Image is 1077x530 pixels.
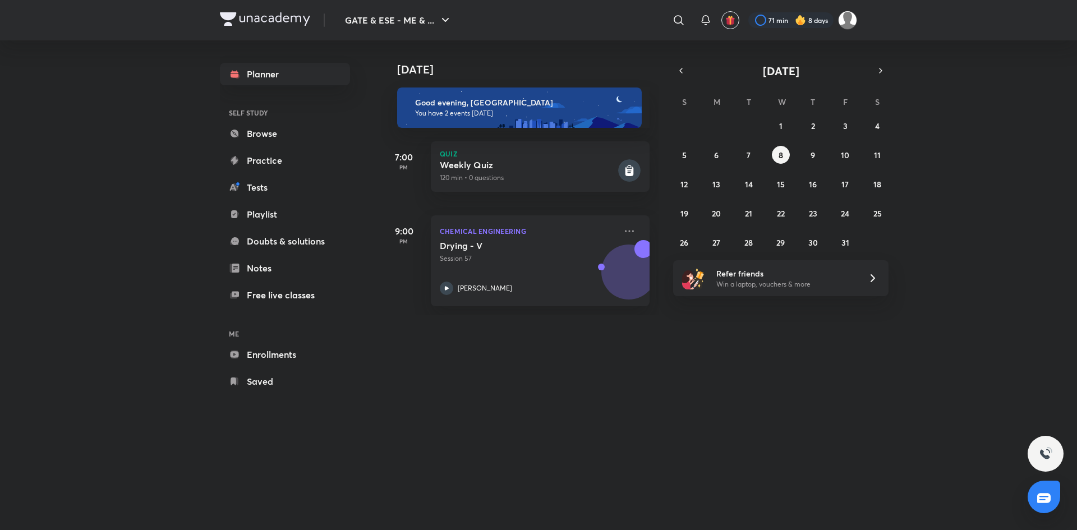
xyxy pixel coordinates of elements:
[415,109,632,118] p: You have 2 events [DATE]
[868,204,886,222] button: October 25, 2025
[841,237,849,248] abbr: October 31, 2025
[772,146,790,164] button: October 8, 2025
[875,96,880,107] abbr: Saturday
[712,208,721,219] abbr: October 20, 2025
[725,15,735,25] img: avatar
[838,11,857,30] img: Prakhar Mishra
[809,179,817,190] abbr: October 16, 2025
[220,284,350,306] a: Free live classes
[843,96,848,107] abbr: Friday
[836,117,854,135] button: October 3, 2025
[740,204,758,222] button: October 21, 2025
[804,146,822,164] button: October 9, 2025
[220,103,350,122] h6: SELF STUDY
[415,98,632,108] h6: Good evening, [GEOGRAPHIC_DATA]
[220,324,350,343] h6: ME
[721,11,739,29] button: avatar
[440,150,641,157] p: Quiz
[220,12,310,29] a: Company Logo
[682,96,687,107] abbr: Sunday
[804,175,822,193] button: October 16, 2025
[747,150,751,160] abbr: October 7, 2025
[809,208,817,219] abbr: October 23, 2025
[740,233,758,251] button: October 28, 2025
[744,237,753,248] abbr: October 28, 2025
[873,179,881,190] abbr: October 18, 2025
[795,15,806,26] img: streak
[776,237,785,248] abbr: October 29, 2025
[680,237,688,248] abbr: October 26, 2025
[440,224,616,238] p: Chemical Engineering
[689,63,873,79] button: [DATE]
[779,150,783,160] abbr: October 8, 2025
[680,179,688,190] abbr: October 12, 2025
[841,208,849,219] abbr: October 24, 2025
[220,370,350,393] a: Saved
[381,238,426,245] p: PM
[381,224,426,238] h5: 9:00
[836,175,854,193] button: October 17, 2025
[712,179,720,190] abbr: October 13, 2025
[874,150,881,160] abbr: October 11, 2025
[772,233,790,251] button: October 29, 2025
[836,204,854,222] button: October 24, 2025
[675,175,693,193] button: October 12, 2025
[772,175,790,193] button: October 15, 2025
[716,279,854,289] p: Win a laptop, vouchers & more
[747,96,751,107] abbr: Tuesday
[381,164,426,170] p: PM
[811,150,815,160] abbr: October 9, 2025
[843,121,848,131] abbr: October 3, 2025
[745,179,753,190] abbr: October 14, 2025
[745,208,752,219] abbr: October 21, 2025
[875,121,880,131] abbr: October 4, 2025
[811,121,815,131] abbr: October 2, 2025
[712,237,720,248] abbr: October 27, 2025
[868,175,886,193] button: October 18, 2025
[682,267,705,289] img: referral
[680,208,688,219] abbr: October 19, 2025
[338,9,459,31] button: GATE & ESE - ME & ...
[675,204,693,222] button: October 19, 2025
[440,173,616,183] p: 120 min • 0 questions
[707,175,725,193] button: October 13, 2025
[740,175,758,193] button: October 14, 2025
[841,150,849,160] abbr: October 10, 2025
[220,257,350,279] a: Notes
[779,121,783,131] abbr: October 1, 2025
[682,150,687,160] abbr: October 5, 2025
[740,146,758,164] button: October 7, 2025
[220,149,350,172] a: Practice
[772,117,790,135] button: October 1, 2025
[397,87,642,128] img: evening
[811,96,815,107] abbr: Thursday
[220,343,350,366] a: Enrollments
[777,179,785,190] abbr: October 15, 2025
[707,146,725,164] button: October 6, 2025
[381,150,426,164] h5: 7:00
[220,230,350,252] a: Doubts & solutions
[836,233,854,251] button: October 31, 2025
[804,204,822,222] button: October 23, 2025
[220,122,350,145] a: Browse
[808,237,818,248] abbr: October 30, 2025
[841,179,849,190] abbr: October 17, 2025
[868,117,886,135] button: October 4, 2025
[763,63,799,79] span: [DATE]
[707,204,725,222] button: October 20, 2025
[602,251,656,305] img: Avatar
[458,283,512,293] p: [PERSON_NAME]
[772,204,790,222] button: October 22, 2025
[804,233,822,251] button: October 30, 2025
[714,96,720,107] abbr: Monday
[220,12,310,26] img: Company Logo
[220,203,350,225] a: Playlist
[220,63,350,85] a: Planner
[440,240,579,251] h5: Drying - V
[804,117,822,135] button: October 2, 2025
[873,208,882,219] abbr: October 25, 2025
[675,233,693,251] button: October 26, 2025
[440,159,616,170] h5: Weekly Quiz
[868,146,886,164] button: October 11, 2025
[707,233,725,251] button: October 27, 2025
